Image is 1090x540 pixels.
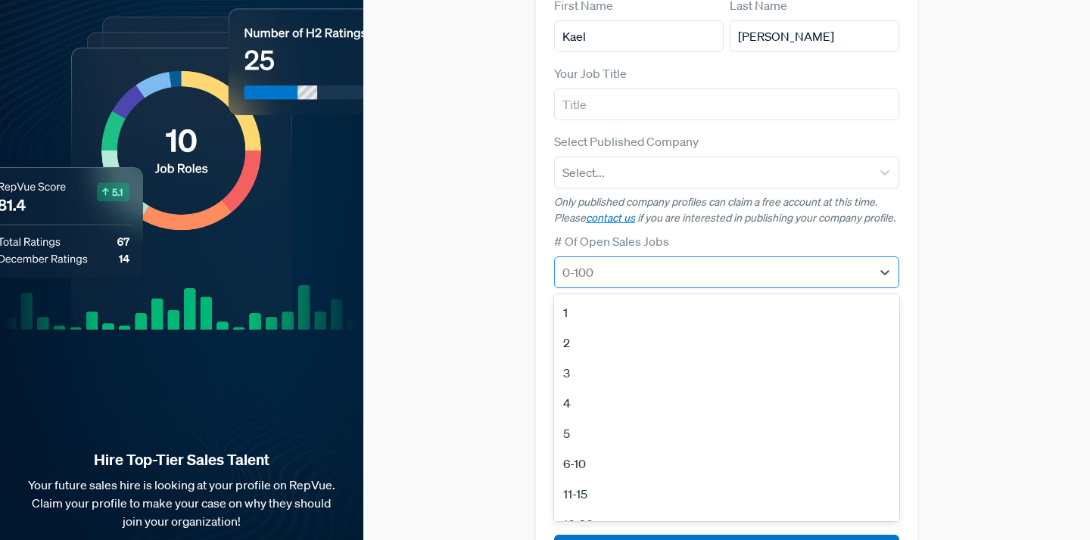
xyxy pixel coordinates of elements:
[554,448,899,479] div: 6-10
[554,232,669,250] label: # Of Open Sales Jobs
[586,211,635,225] a: contact us
[554,388,899,418] div: 4
[730,20,899,52] input: Last Name
[554,509,899,539] div: 16-20
[554,132,699,151] label: Select Published Company
[24,476,339,530] p: Your future sales hire is looking at your profile on RepVue. Claim your profile to make your case...
[554,20,724,52] input: First Name
[554,88,899,120] input: Title
[554,64,627,82] label: Your Job Title
[554,418,899,448] div: 5
[554,297,899,327] div: 1
[554,358,899,388] div: 3
[554,479,899,509] div: 11-15
[24,450,339,470] strong: Hire Top-Tier Sales Talent
[554,194,899,226] p: Only published company profiles can claim a free account at this time. Please if you are interest...
[554,327,899,358] div: 2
